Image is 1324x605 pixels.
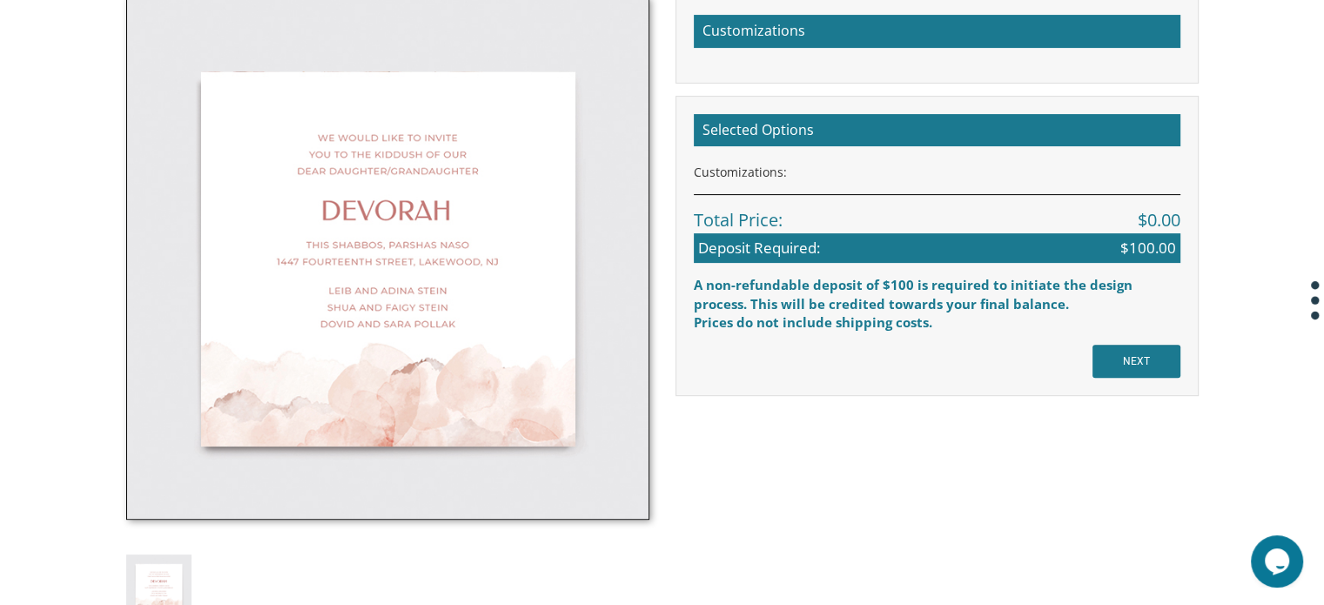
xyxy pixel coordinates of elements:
div: Total Price: [694,194,1180,233]
div: A non-refundable deposit of $100 is required to initiate the design process. This will be credite... [694,276,1180,313]
span: $100.00 [1120,238,1176,259]
h2: Customizations [694,15,1180,48]
iframe: chat widget [1251,535,1307,588]
span: $0.00 [1138,208,1180,233]
div: Prices do not include shipping costs. [694,313,1180,332]
input: NEXT [1092,345,1180,378]
div: Customizations: [694,164,1180,181]
h2: Selected Options [694,114,1180,147]
div: Deposit Required: [694,233,1180,263]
